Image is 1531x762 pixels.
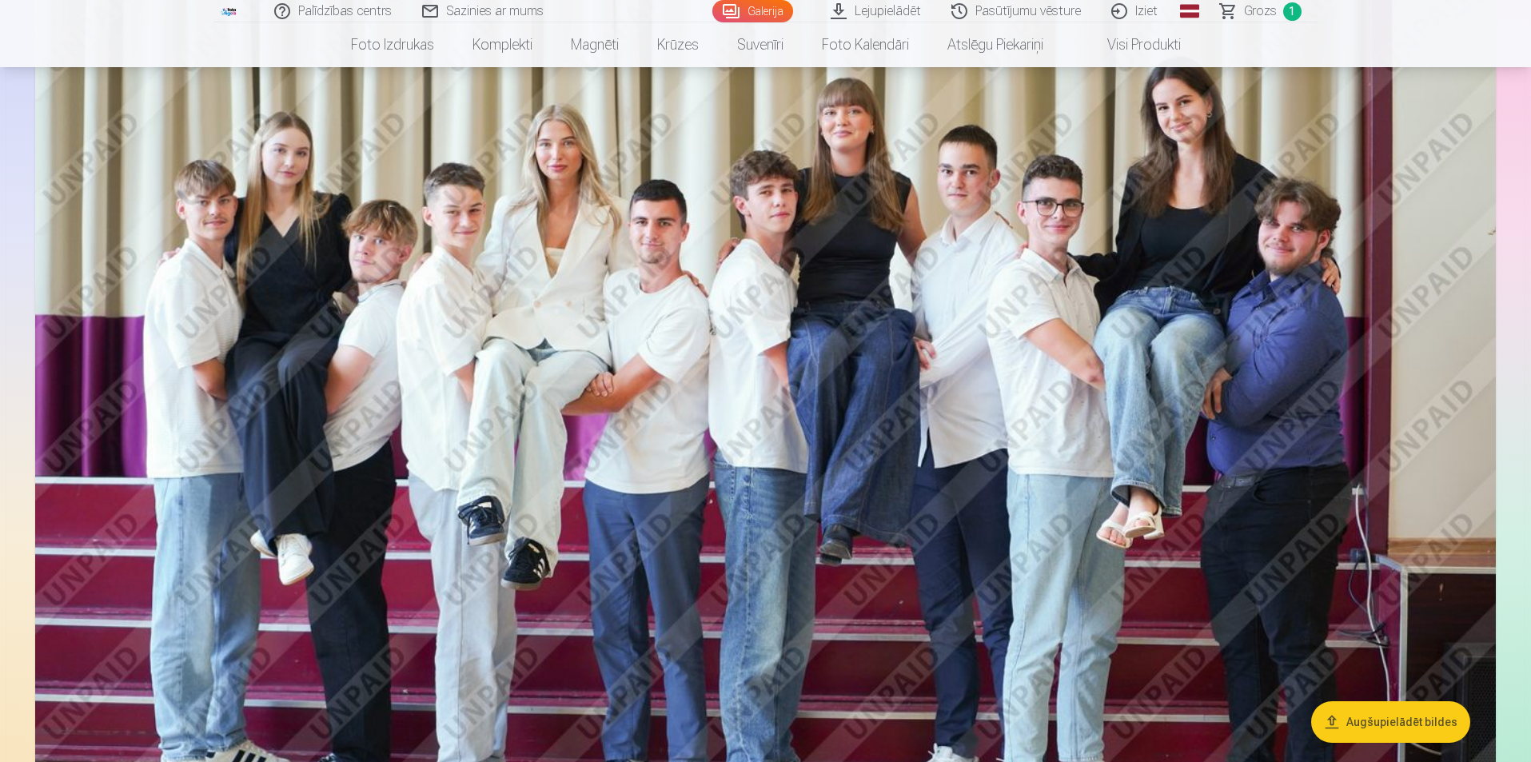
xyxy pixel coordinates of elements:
span: Grozs [1244,2,1277,21]
a: Visi produkti [1063,22,1200,67]
a: Suvenīri [718,22,803,67]
a: Foto kalendāri [803,22,928,67]
a: Atslēgu piekariņi [928,22,1063,67]
img: /fa1 [221,6,238,16]
a: Foto izdrukas [332,22,453,67]
a: Magnēti [552,22,638,67]
a: Krūzes [638,22,718,67]
button: Augšupielādēt bildes [1311,701,1470,743]
a: Komplekti [453,22,552,67]
span: 1 [1283,2,1302,21]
